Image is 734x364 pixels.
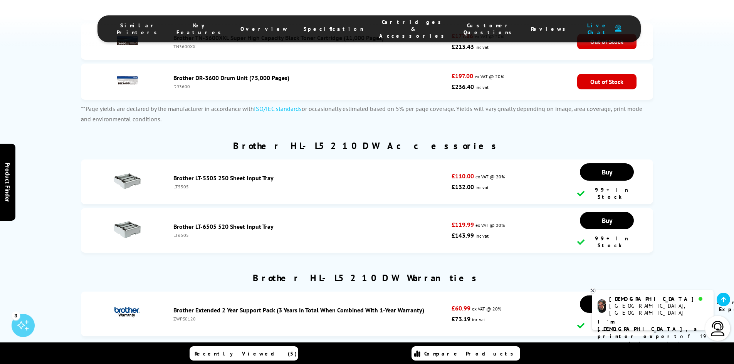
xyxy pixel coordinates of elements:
[602,216,612,225] span: Buy
[173,74,289,82] a: Brother DR-3600 Drum Unit (75,000 Pages)
[173,223,274,230] a: Brother LT-6505 520 Sheet Input Tray
[577,319,637,332] div: 1 In Stock
[452,304,470,312] strong: £60.99
[710,321,726,336] img: user-headset-light.svg
[114,168,141,195] img: Brother LT-5505 250 Sheet Input Tray
[240,25,288,32] span: Overview
[452,231,474,239] strong: £143.99
[577,235,637,249] div: 99+ In Stock
[577,74,637,89] span: Out of Stock
[464,22,516,36] span: Customer Questions
[114,216,141,243] img: Brother LT-6505 520 Sheet Input Tray
[475,74,504,79] span: ex VAT @ 20%
[598,299,606,313] img: chris-livechat.png
[173,44,448,49] div: TN3600XXL
[452,315,470,323] strong: £73.19
[81,104,653,124] p: **Page yields are declared by the manufacturer in accordance with or occasionally estimated based...
[475,233,489,239] span: inc vat
[379,18,448,39] span: Cartridges & Accessories
[475,222,505,228] span: ex VAT @ 20%
[452,172,474,180] strong: £110.00
[190,346,298,361] a: Recently Viewed (5)
[472,306,501,312] span: ex VAT @ 20%
[254,105,302,112] a: ISO/IEC standards
[304,25,364,32] span: Specification
[475,185,489,190] span: inc vat
[173,232,448,238] div: LT6505
[452,72,473,80] strong: £197.00
[412,346,520,361] a: Compare Products
[173,306,424,314] a: Brother Extended 2 Year Support Pack (3 Years in Total When Combined With 1-Year Warranty)
[173,316,448,322] div: ZWPS0120
[424,350,517,357] span: Compare Products
[452,221,474,228] strong: £119.99
[475,84,489,90] span: inc vat
[475,174,505,179] span: ex VAT @ 20%
[577,186,637,200] div: 99+ In Stock
[173,84,448,89] div: DR3600
[4,162,12,202] span: Product Finder
[615,25,621,32] img: user-headset-duotone.svg
[602,168,612,176] span: Buy
[233,140,501,152] a: Brother HL-L5210DW Accessories
[609,295,707,302] div: [DEMOGRAPHIC_DATA]
[585,22,611,36] span: Live Chat
[253,272,481,284] a: Brother HL-L5210DW Warranties
[114,300,141,327] img: Brother Extended 2 Year Support Pack (3 Years in Total When Combined With 1-Year Warranty)
[598,318,708,362] p: of 19 years! I can help you choose the right product
[452,183,474,191] strong: £132.00
[176,22,225,36] span: Key Features
[475,44,489,50] span: inc vat
[609,302,707,316] div: [GEOGRAPHIC_DATA], [GEOGRAPHIC_DATA]
[598,318,699,340] b: I'm [DEMOGRAPHIC_DATA], a printer expert
[195,350,297,357] span: Recently Viewed (5)
[173,174,274,182] a: Brother LT-5505 250 Sheet Input Tray
[452,83,474,91] strong: £236.40
[117,22,161,36] span: Similar Printers
[12,311,20,320] div: 3
[173,184,448,190] div: LT5505
[531,25,569,32] span: Reviews
[452,43,474,50] strong: £213.43
[114,67,141,94] img: Brother DR-3600 Drum Unit (75,000 Pages)
[472,317,485,322] span: inc vat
